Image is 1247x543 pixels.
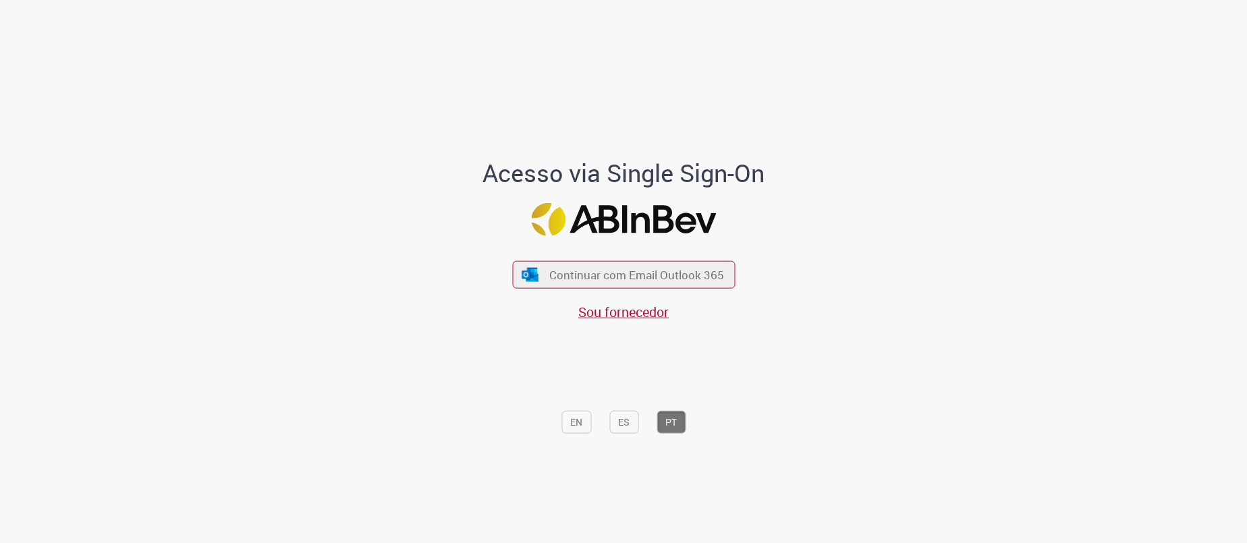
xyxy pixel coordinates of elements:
button: PT [657,411,686,434]
button: ícone Azure/Microsoft 360 Continuar com Email Outlook 365 [512,261,735,289]
img: Logo ABInBev [531,203,716,236]
h1: Acesso via Single Sign-On [437,160,811,187]
a: Sou fornecedor [578,303,669,321]
button: EN [561,411,591,434]
span: Continuar com Email Outlook 365 [549,267,724,283]
img: ícone Azure/Microsoft 360 [521,267,540,281]
button: ES [609,411,638,434]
